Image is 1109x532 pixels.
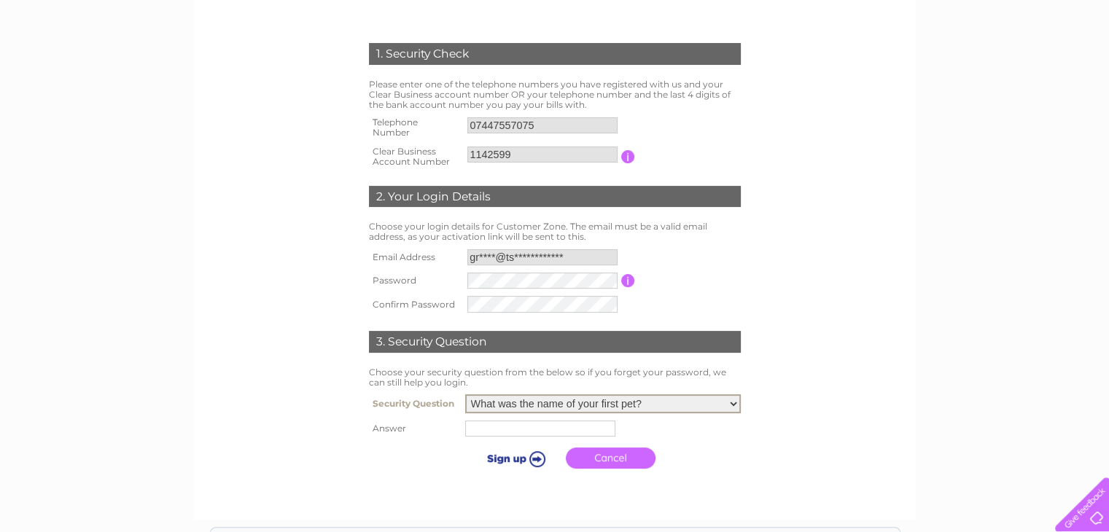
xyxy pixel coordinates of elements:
a: Contact [1065,62,1100,73]
th: Confirm Password [365,292,464,316]
a: Cancel [566,447,655,469]
th: Clear Business Account Number [365,142,464,171]
div: 1. Security Check [369,43,741,65]
input: Information [621,150,635,163]
a: Blog [1035,62,1056,73]
input: Submit [469,448,559,469]
td: Choose your login details for Customer Zone. The email must be a valid email address, as your act... [365,218,744,246]
td: Choose your security question from the below so if you forget your password, we can still help yo... [365,364,744,391]
th: Telephone Number [365,113,464,142]
div: Clear Business is a trading name of Verastar Limited (registered in [GEOGRAPHIC_DATA] No. 3667643... [211,8,900,71]
a: Energy [941,62,973,73]
input: Information [621,274,635,287]
a: Water [905,62,933,73]
th: Answer [365,417,462,440]
div: 2. Your Login Details [369,186,741,208]
a: 0333 014 3131 [834,7,935,26]
a: Telecoms [982,62,1026,73]
th: Email Address [365,246,464,269]
div: 3. Security Question [369,331,741,353]
th: Password [365,269,464,292]
img: logo.png [39,38,113,82]
td: Please enter one of the telephone numbers you have registered with us and your Clear Business acc... [365,76,744,113]
th: Security Question [365,391,462,417]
